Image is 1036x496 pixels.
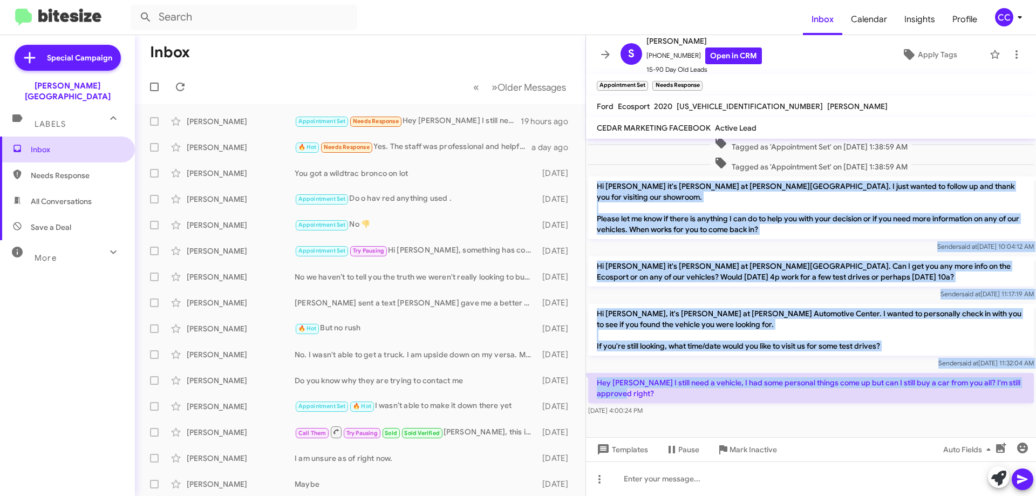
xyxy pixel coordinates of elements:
[944,4,986,35] a: Profile
[597,81,648,91] small: Appointment Set
[588,176,1034,239] p: Hi [PERSON_NAME] it's [PERSON_NAME] at [PERSON_NAME][GEOGRAPHIC_DATA]. I just wanted to follow up...
[467,76,486,98] button: Previous
[295,375,537,386] div: Do you know why they are trying to contact me
[657,440,708,459] button: Pause
[31,196,92,207] span: All Conversations
[618,101,650,111] span: Ecosport
[537,220,577,230] div: [DATE]
[537,194,577,205] div: [DATE]
[187,220,295,230] div: [PERSON_NAME]
[646,47,762,64] span: [PHONE_NUMBER]
[298,325,317,332] span: 🔥 Hot
[187,246,295,256] div: [PERSON_NAME]
[385,430,397,437] span: Sold
[958,242,977,250] span: said at
[537,453,577,464] div: [DATE]
[187,479,295,490] div: [PERSON_NAME]
[295,115,521,127] div: Hey [PERSON_NAME] I still need a vehicle, I had some personal things come up but can I still buy ...
[628,45,635,63] span: S
[874,45,984,64] button: Apply Tags
[150,44,190,61] h1: Inbox
[537,168,577,179] div: [DATE]
[986,8,1024,26] button: CC
[295,141,531,153] div: Yes. The staff was professional and helpful.
[654,101,672,111] span: 2020
[187,323,295,334] div: [PERSON_NAME]
[298,195,346,202] span: Appointment Set
[537,323,577,334] div: [DATE]
[937,242,1034,250] span: Sender [DATE] 10:04:12 AM
[537,349,577,360] div: [DATE]
[346,430,378,437] span: Try Pausing
[497,81,566,93] span: Older Messages
[677,101,823,111] span: [US_VEHICLE_IDENTIFICATION_NUMBER]
[295,219,537,231] div: No 👎
[131,4,357,30] input: Search
[531,142,577,153] div: a day ago
[943,440,995,459] span: Auto Fields
[588,406,643,415] span: [DATE] 4:00:24 PM
[521,116,577,127] div: 19 hours ago
[35,119,66,129] span: Labels
[295,297,537,308] div: [PERSON_NAME] sent a text [PERSON_NAME] gave me a better deal on Yukon BUT I want to order a C9
[295,168,537,179] div: You got a wildtrac bronco on lot
[827,101,888,111] span: [PERSON_NAME]
[353,403,371,410] span: 🔥 Hot
[962,290,980,298] span: said at
[298,430,326,437] span: Call Them
[995,8,1013,26] div: CC
[187,271,295,282] div: [PERSON_NAME]
[537,297,577,308] div: [DATE]
[187,453,295,464] div: [PERSON_NAME]
[597,101,614,111] span: Ford
[31,170,122,181] span: Needs Response
[295,425,537,439] div: [PERSON_NAME], this is [PERSON_NAME], can we get together after lunch , I'll get back with you wh...
[295,349,537,360] div: No. I wasn't able to get a truck. I am upside down on my versa. My credit score is too low to get...
[537,246,577,256] div: [DATE]
[588,373,1034,403] p: Hey [PERSON_NAME] I still need a vehicle, I had some personal things come up but can I still buy ...
[47,52,112,63] span: Special Campaign
[842,4,896,35] a: Calendar
[295,193,537,205] div: Do o hav red anything used .
[588,304,1034,356] p: Hi [PERSON_NAME], it's [PERSON_NAME] at [PERSON_NAME] Automotive Center. I wanted to personally c...
[492,80,497,94] span: »
[187,297,295,308] div: [PERSON_NAME]
[298,403,346,410] span: Appointment Set
[187,427,295,438] div: [PERSON_NAME]
[537,375,577,386] div: [DATE]
[896,4,944,35] span: Insights
[485,76,572,98] button: Next
[35,253,57,263] span: More
[187,194,295,205] div: [PERSON_NAME]
[298,221,346,228] span: Appointment Set
[187,401,295,412] div: [PERSON_NAME]
[187,375,295,386] div: [PERSON_NAME]
[537,401,577,412] div: [DATE]
[298,144,317,151] span: 🔥 Hot
[295,271,537,282] div: No we haven’t to tell you the truth we weren't really looking to buy anything right now we just d...
[595,440,648,459] span: Templates
[298,118,346,125] span: Appointment Set
[586,440,657,459] button: Templates
[537,427,577,438] div: [DATE]
[353,118,399,125] span: Needs Response
[938,359,1034,367] span: Sender [DATE] 11:32:04 AM
[467,76,572,98] nav: Page navigation example
[935,440,1004,459] button: Auto Fields
[537,479,577,490] div: [DATE]
[730,440,777,459] span: Mark Inactive
[187,349,295,360] div: [PERSON_NAME]
[708,440,786,459] button: Mark Inactive
[15,45,121,71] a: Special Campaign
[404,430,440,437] span: Sold Verified
[324,144,370,151] span: Needs Response
[646,64,762,75] span: 15-90 Day Old Leads
[918,45,957,64] span: Apply Tags
[940,290,1034,298] span: Sender [DATE] 11:17:19 AM
[646,35,762,47] span: [PERSON_NAME]
[588,256,1034,287] p: Hi [PERSON_NAME] it's [PERSON_NAME] at [PERSON_NAME][GEOGRAPHIC_DATA]. Can I get you any more inf...
[298,247,346,254] span: Appointment Set
[187,168,295,179] div: [PERSON_NAME]
[295,400,537,412] div: I wasn’t able to make it down there yet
